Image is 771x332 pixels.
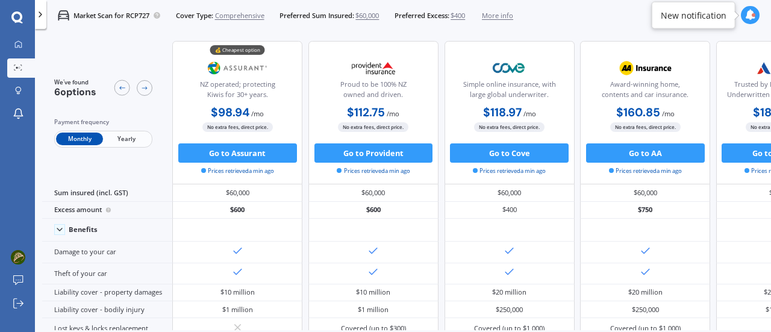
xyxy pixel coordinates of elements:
[632,305,659,315] div: $250,000
[54,86,96,98] span: 6 options
[445,184,575,201] div: $60,000
[662,109,675,118] span: / mo
[172,202,302,219] div: $600
[478,56,542,80] img: Cove.webp
[347,105,385,120] b: $112.75
[69,225,98,234] div: Benefits
[496,305,523,315] div: $250,000
[206,56,270,80] img: Assurant.png
[473,167,546,175] span: Prices retrieved a min ago
[609,167,682,175] span: Prices retrieved a min ago
[580,184,710,201] div: $60,000
[308,184,439,201] div: $60,000
[395,11,449,20] span: Preferred Excess:
[588,80,702,104] div: Award-winning home, contents and car insurance.
[337,167,410,175] span: Prices retrieved a min ago
[42,284,172,301] div: Liability cover - property damages
[42,202,172,219] div: Excess amount
[181,80,294,104] div: NZ operated; protecting Kiwis for 30+ years.
[355,11,379,20] span: $60,000
[338,122,408,131] span: No extra fees, direct price.
[54,78,96,87] span: We've found
[356,287,390,297] div: $10 million
[586,143,705,163] button: Go to AA
[201,167,274,175] span: Prices retrieved a min ago
[474,122,545,131] span: No extra fees, direct price.
[211,105,249,120] b: $98.94
[317,80,430,104] div: Proud to be 100% NZ owned and driven.
[452,80,566,104] div: Simple online insurance, with large global underwriter.
[523,109,536,118] span: / mo
[308,202,439,219] div: $600
[314,143,433,163] button: Go to Provident
[613,56,677,80] img: AA.webp
[279,11,354,20] span: Preferred Sum Insured:
[56,133,103,145] span: Monthly
[42,301,172,318] div: Liability cover - bodily injury
[42,184,172,201] div: Sum insured (incl. GST)
[251,109,264,118] span: / mo
[42,263,172,284] div: Theft of your car
[202,122,273,131] span: No extra fees, direct price.
[482,11,513,20] span: More info
[73,11,149,20] p: Market Scan for RCP727
[661,9,726,21] div: New notification
[628,287,663,297] div: $20 million
[172,184,302,201] div: $60,000
[215,11,264,20] span: Comprehensive
[610,122,681,131] span: No extra fees, direct price.
[580,202,710,219] div: $750
[210,45,265,55] div: 💰 Cheapest option
[445,202,575,219] div: $400
[492,287,526,297] div: $20 million
[387,109,399,118] span: / mo
[222,305,253,315] div: $1 million
[11,250,25,265] img: AOh14Ghx_sLDhiFdoenvuSdFGhwN2arshxgxR1XY3F2Bmg=s96-c
[178,143,297,163] button: Go to Assurant
[42,242,172,263] div: Damage to your car
[616,105,660,120] b: $160.85
[342,56,405,80] img: Provident.png
[483,105,522,120] b: $118.97
[450,143,569,163] button: Go to Cove
[451,11,465,20] span: $400
[54,117,152,127] div: Payment frequency
[103,133,150,145] span: Yearly
[220,287,255,297] div: $10 million
[176,11,213,20] span: Cover Type:
[58,10,69,21] img: car.f15378c7a67c060ca3f3.svg
[358,305,389,315] div: $1 million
